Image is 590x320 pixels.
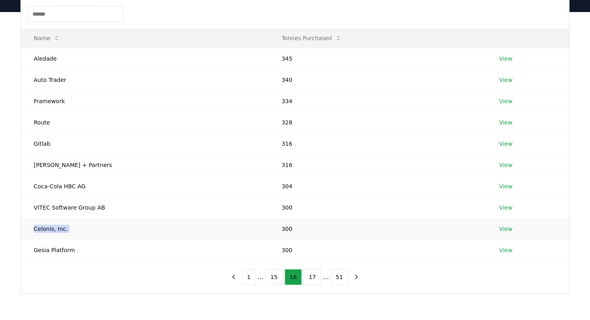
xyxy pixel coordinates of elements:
td: 316 [269,154,486,175]
a: View [499,97,513,105]
a: View [499,118,513,126]
button: 16 [285,269,302,285]
a: View [499,204,513,212]
td: 345 [269,48,486,69]
button: previous page [227,269,240,285]
a: View [499,182,513,190]
td: Auto Trader [21,69,269,90]
td: 340 [269,69,486,90]
a: View [499,55,513,63]
td: Coca-Cola HBC AG [21,175,269,197]
td: Gesia Platform [21,239,269,261]
button: 1 [242,269,256,285]
button: next page [350,269,363,285]
a: View [499,225,513,233]
a: View [499,246,513,254]
li: ... [323,272,329,282]
td: Aledade [21,48,269,69]
td: Route [21,112,269,133]
a: View [499,140,513,148]
td: 334 [269,90,486,112]
td: 300 [269,218,486,239]
td: 328 [269,112,486,133]
td: 300 [269,197,486,218]
td: VITEC Software Group AB [21,197,269,218]
button: 15 [265,269,283,285]
button: 17 [303,269,321,285]
td: [PERSON_NAME] + Partners [21,154,269,175]
td: Celonis, Inc. [21,218,269,239]
td: 316 [269,133,486,154]
button: 51 [331,269,348,285]
button: Name [27,30,66,46]
a: View [499,76,513,84]
td: 304 [269,175,486,197]
li: ... [258,272,264,282]
td: 300 [269,239,486,261]
button: Tonnes Purchased [275,30,348,46]
td: Gitlab [21,133,269,154]
td: Framework [21,90,269,112]
a: View [499,161,513,169]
